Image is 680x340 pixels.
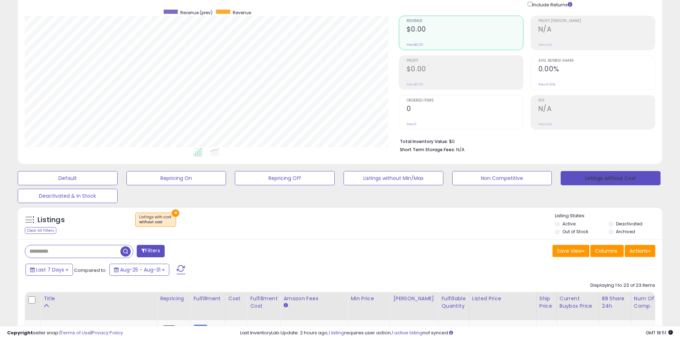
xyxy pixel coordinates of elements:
div: [PERSON_NAME] [393,295,435,302]
button: Non Competitive [452,171,552,185]
button: Deactivated & In Stock [18,189,118,203]
h2: $0.00 [407,65,523,75]
small: Prev: N/A [538,122,552,126]
h2: $0.00 [407,25,523,35]
div: seller snap | | [7,330,123,336]
div: BB Share 24h. [602,295,628,310]
button: Listings without Min/Max [344,171,443,185]
div: Current Buybox Price [560,295,596,310]
div: Num of Comp. [634,295,660,310]
span: Revenue [233,10,251,16]
strong: Copyright [7,329,33,336]
h2: 0 [407,105,523,114]
small: Prev: 0.00% [538,82,555,87]
div: Last InventoryLab Update: 2 hours ago, requires user action, not synced. [240,330,673,336]
div: Min Price [351,295,387,302]
button: Repricing On [126,171,226,185]
div: without cost [139,220,172,225]
span: Ordered Items [407,99,523,103]
a: 1 active listing [392,329,423,336]
button: Default [18,171,118,185]
h2: 0.00% [538,65,655,75]
div: Displaying 1 to 23 of 23 items [590,282,655,289]
button: Save View [552,245,589,257]
button: × [172,209,179,217]
span: Last 7 Days [36,266,64,273]
div: Fulfillable Quantity [441,295,466,310]
small: Prev: 0 [407,122,416,126]
span: N/A [456,146,465,153]
button: Actions [625,245,655,257]
button: Aug-25 - Aug-31 [109,264,169,276]
div: Clear All Filters [25,227,56,234]
label: Active [562,221,576,227]
label: Archived [616,229,635,235]
div: Amazon Fees [283,295,345,302]
div: Fulfillment [193,295,222,302]
a: Privacy Policy [92,329,123,336]
small: Prev: $0.00 [407,82,423,87]
div: Title [44,295,154,302]
span: Listings with cost : [139,214,172,225]
h2: N/A [538,105,655,114]
span: Revenue (prev) [180,10,212,16]
div: Cost [228,295,244,302]
li: $0 [400,137,650,145]
a: 1 listing [329,329,344,336]
button: Last 7 Days [25,264,73,276]
button: Columns [590,245,624,257]
small: Amazon Fees. [283,302,288,309]
span: Avg. Buybox Share [538,59,655,63]
div: Fulfillment Cost [250,295,277,310]
span: Revenue [407,19,523,23]
b: Short Term Storage Fees: [400,147,455,153]
small: Prev: $0.00 [407,43,423,47]
span: Profit [PERSON_NAME] [538,19,655,23]
span: Columns [595,247,617,254]
span: 2025-09-8 18:51 GMT [646,329,673,336]
div: Repricing [160,295,187,302]
small: Prev: N/A [538,43,552,47]
div: Include Returns [522,0,581,9]
button: Repricing Off [235,171,335,185]
h2: N/A [538,25,655,35]
div: Ship Price [539,295,554,310]
b: Total Inventory Value: [400,138,448,144]
span: ROI [538,99,655,103]
span: Aug-25 - Aug-31 [120,266,160,273]
span: Compared to: [74,267,107,274]
a: Terms of Use [61,329,91,336]
h5: Listings [38,215,65,225]
span: Profit [407,59,523,63]
label: Out of Stock [562,229,588,235]
button: Listings without Cost [561,171,661,185]
label: Deactivated [616,221,642,227]
div: Listed Price [472,295,533,302]
button: Filters [137,245,164,257]
p: Listing States: [555,213,662,219]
